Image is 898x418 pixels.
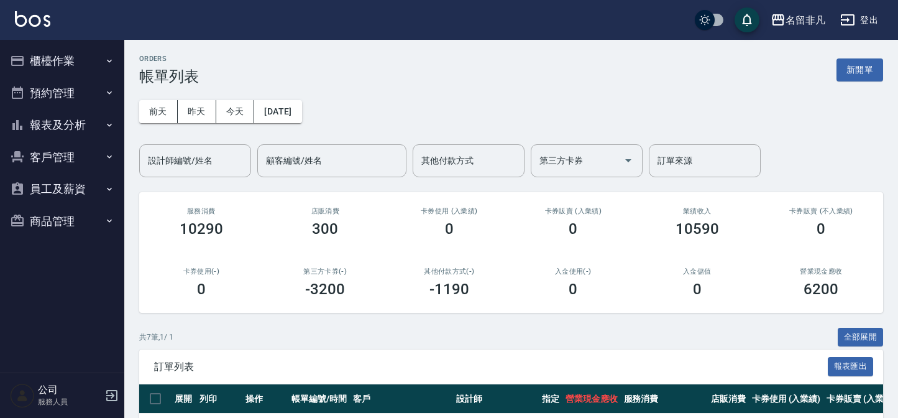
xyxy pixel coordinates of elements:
[708,384,749,414] th: 店販消費
[828,360,874,372] a: 報表匯出
[278,267,373,276] h2: 第三方卡券(-)
[197,281,206,298] h3: 0
[5,205,119,238] button: 商品管理
[5,141,119,174] button: 客戶管理
[154,207,249,215] h3: 服務消費
[569,281,577,298] h3: 0
[569,220,577,238] h3: 0
[429,281,469,298] h3: -1190
[312,220,338,238] h3: 300
[278,207,373,215] h2: 店販消費
[650,207,745,215] h2: 業績收入
[242,384,288,414] th: 操作
[180,220,223,238] h3: 10290
[154,267,249,276] h2: 卡券使用(-)
[618,151,638,170] button: Open
[453,384,539,414] th: 設計師
[735,7,759,32] button: save
[38,396,101,407] p: 服務人員
[288,384,350,414] th: 帳單編號/時間
[10,383,35,408] img: Person
[172,384,196,414] th: 展開
[402,207,497,215] h2: 卡券使用 (入業績)
[5,77,119,109] button: 預約管理
[5,109,119,141] button: 報表及分析
[526,267,621,276] h2: 入金使用(-)
[836,63,883,75] a: 新開單
[766,7,830,33] button: 名留非凡
[196,384,242,414] th: 列印
[139,332,173,343] p: 共 7 筆, 1 / 1
[650,267,745,276] h2: 入金儲值
[305,281,345,298] h3: -3200
[774,267,869,276] h2: 營業現金應收
[749,384,824,414] th: 卡券使用 (入業績)
[835,9,883,32] button: 登出
[786,12,825,28] div: 名留非凡
[804,281,838,298] h3: 6200
[139,55,199,63] h2: ORDERS
[526,207,621,215] h2: 卡券販賣 (入業績)
[216,100,255,123] button: 今天
[139,68,199,85] h3: 帳單列表
[445,220,454,238] h3: 0
[774,207,869,215] h2: 卡券販賣 (不入業績)
[562,384,621,414] th: 營業現金應收
[350,384,453,414] th: 客戶
[836,58,883,81] button: 新開單
[693,281,702,298] h3: 0
[254,100,301,123] button: [DATE]
[139,100,178,123] button: 前天
[5,45,119,77] button: 櫃檯作業
[5,173,119,205] button: 員工及薪資
[539,384,562,414] th: 指定
[38,384,101,396] h5: 公司
[402,267,497,276] h2: 其他付款方式(-)
[817,220,825,238] h3: 0
[828,357,874,376] button: 報表匯出
[676,220,719,238] h3: 10590
[178,100,216,123] button: 昨天
[838,328,884,347] button: 全部展開
[154,361,828,373] span: 訂單列表
[15,11,50,27] img: Logo
[621,384,708,414] th: 服務消費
